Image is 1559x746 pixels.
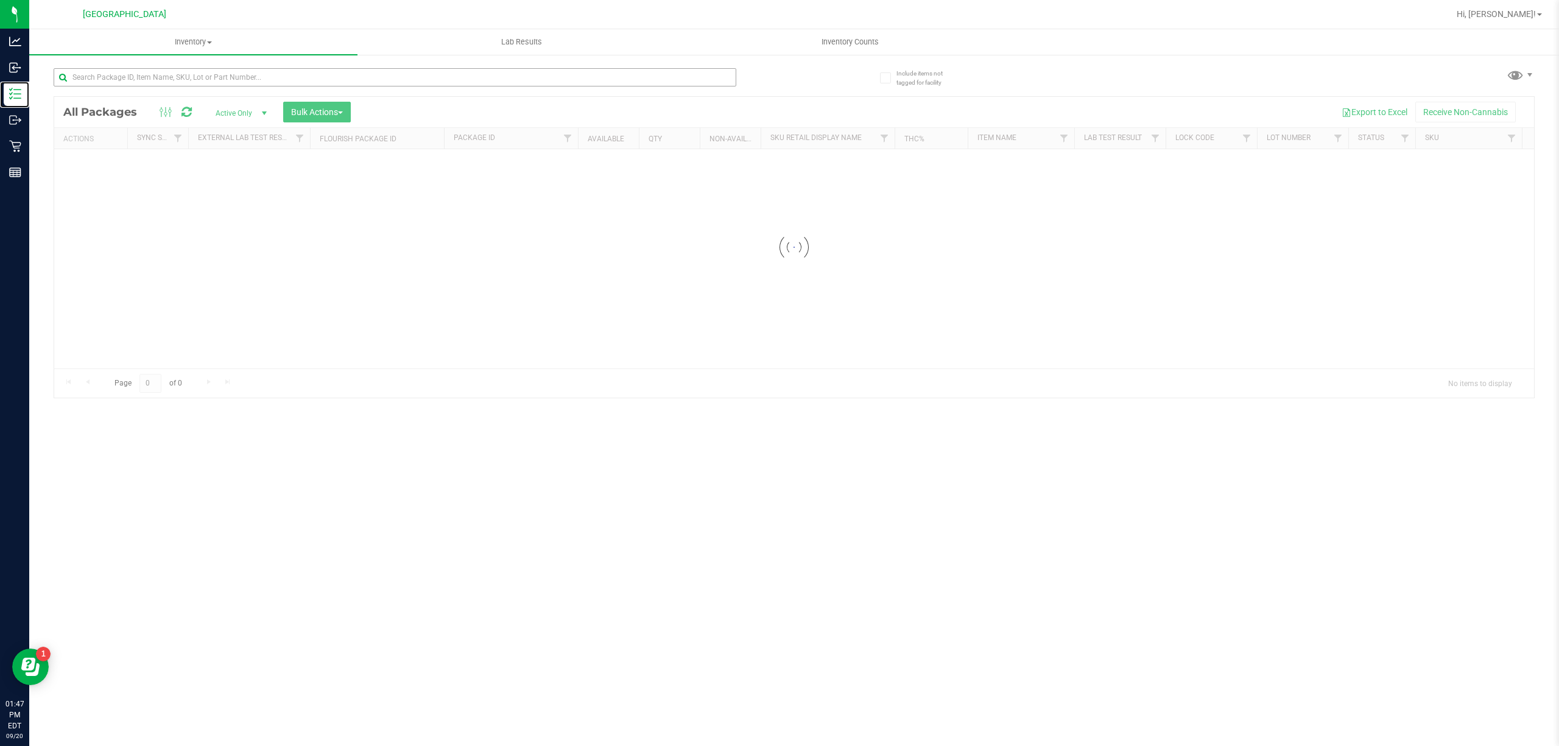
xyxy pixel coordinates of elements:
[1457,9,1536,19] span: Hi, [PERSON_NAME]!
[9,88,21,100] inline-svg: Inventory
[9,140,21,152] inline-svg: Retail
[5,698,24,731] p: 01:47 PM EDT
[485,37,558,48] span: Lab Results
[686,29,1014,55] a: Inventory Counts
[83,9,166,19] span: [GEOGRAPHIC_DATA]
[9,166,21,178] inline-svg: Reports
[12,649,49,685] iframe: Resource center
[29,29,357,55] a: Inventory
[54,68,736,86] input: Search Package ID, Item Name, SKU, Lot or Part Number...
[896,69,957,87] span: Include items not tagged for facility
[9,114,21,126] inline-svg: Outbound
[5,731,24,741] p: 09/20
[9,35,21,48] inline-svg: Analytics
[357,29,686,55] a: Lab Results
[29,37,357,48] span: Inventory
[36,647,51,661] iframe: Resource center unread badge
[805,37,895,48] span: Inventory Counts
[9,62,21,74] inline-svg: Inbound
